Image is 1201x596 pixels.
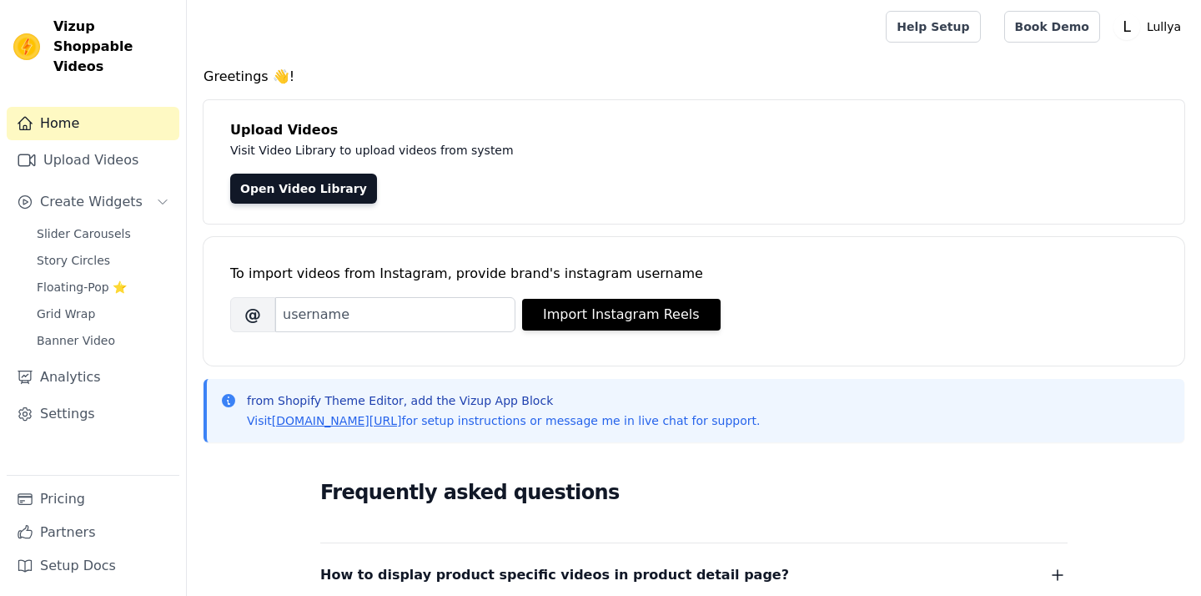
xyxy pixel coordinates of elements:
[247,392,760,409] p: from Shopify Theme Editor, add the Vizup App Block
[7,549,179,583] a: Setup Docs
[1123,18,1131,35] text: L
[7,185,179,219] button: Create Widgets
[1113,12,1188,42] button: L Lullya
[7,397,179,431] a: Settings
[27,329,179,352] a: Banner Video
[320,563,1068,587] button: How to display product specific videos in product detail page?
[230,297,275,332] span: @
[272,414,402,427] a: [DOMAIN_NAME][URL]
[27,249,179,272] a: Story Circles
[7,516,179,549] a: Partners
[37,279,127,295] span: Floating-Pop ⭐
[37,225,131,242] span: Slider Carousels
[40,192,143,212] span: Create Widgets
[7,361,179,394] a: Analytics
[1004,11,1100,43] a: Book Demo
[7,482,179,516] a: Pricing
[247,412,760,429] p: Visit for setup instructions or message me in live chat for support.
[7,144,179,177] a: Upload Videos
[37,252,110,269] span: Story Circles
[1140,12,1188,42] p: Lullya
[53,17,173,77] span: Vizup Shoppable Videos
[275,297,515,332] input: username
[27,302,179,326] a: Grid Wrap
[320,476,1068,509] h2: Frequently asked questions
[522,299,721,331] button: Import Instagram Reels
[230,174,377,204] a: Open Video Library
[13,33,40,60] img: Vizup
[37,306,95,322] span: Grid Wrap
[886,11,980,43] a: Help Setup
[27,275,179,299] a: Floating-Pop ⭐
[230,120,1158,140] h4: Upload Videos
[37,332,115,349] span: Banner Video
[230,264,1158,284] div: To import videos from Instagram, provide brand's instagram username
[7,107,179,140] a: Home
[204,67,1184,87] h4: Greetings 👋!
[230,140,977,160] p: Visit Video Library to upload videos from system
[320,563,789,587] span: How to display product specific videos in product detail page?
[27,222,179,245] a: Slider Carousels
